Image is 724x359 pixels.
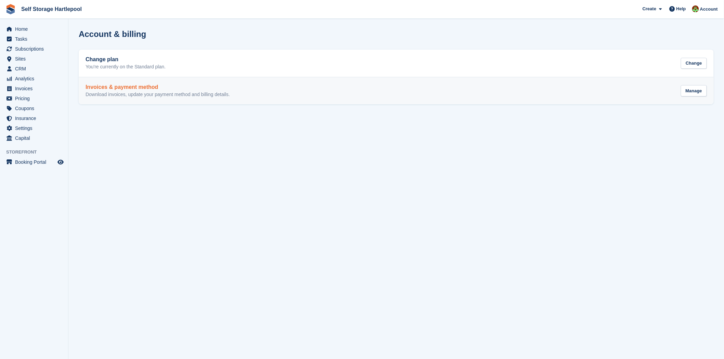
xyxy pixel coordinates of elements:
[681,58,707,69] div: Change
[3,24,65,34] a: menu
[692,5,699,12] img: Woods Removals
[69,40,75,45] img: tab_keywords_by_traffic_grey.svg
[643,5,656,12] span: Create
[15,54,56,64] span: Sites
[15,84,56,93] span: Invoices
[15,94,56,103] span: Pricing
[15,24,56,34] span: Home
[700,6,718,13] span: Account
[6,149,68,156] span: Storefront
[77,40,113,45] div: Keywords by Traffic
[3,54,65,64] a: menu
[15,157,56,167] span: Booking Portal
[3,114,65,123] a: menu
[681,85,707,96] div: Manage
[3,123,65,133] a: menu
[86,84,230,90] h2: Invoices & payment method
[3,133,65,143] a: menu
[11,11,16,16] img: logo_orange.svg
[79,77,714,105] a: Invoices & payment method Download invoices, update your payment method and billing details. Manage
[3,84,65,93] a: menu
[15,64,56,74] span: CRM
[15,104,56,113] span: Coupons
[15,74,56,83] span: Analytics
[11,18,16,23] img: website_grey.svg
[3,74,65,83] a: menu
[79,29,146,39] h1: Account & billing
[15,133,56,143] span: Capital
[3,157,65,167] a: menu
[3,34,65,44] a: menu
[3,104,65,113] a: menu
[3,44,65,54] a: menu
[56,158,65,166] a: Preview store
[3,64,65,74] a: menu
[15,114,56,123] span: Insurance
[19,11,34,16] div: v 4.0.25
[86,56,166,63] h2: Change plan
[15,44,56,54] span: Subscriptions
[15,34,56,44] span: Tasks
[79,50,714,77] a: Change plan You're currently on the Standard plan. Change
[20,40,25,45] img: tab_domain_overview_orange.svg
[18,3,85,15] a: Self Storage Hartlepool
[27,40,61,45] div: Domain Overview
[86,64,166,70] p: You're currently on the Standard plan.
[18,18,75,23] div: Domain: [DOMAIN_NAME]
[5,4,16,14] img: stora-icon-8386f47178a22dfd0bd8f6a31ec36ba5ce8667c1dd55bd0f319d3a0aa187defe.svg
[86,92,230,98] p: Download invoices, update your payment method and billing details.
[15,123,56,133] span: Settings
[3,94,65,103] a: menu
[676,5,686,12] span: Help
